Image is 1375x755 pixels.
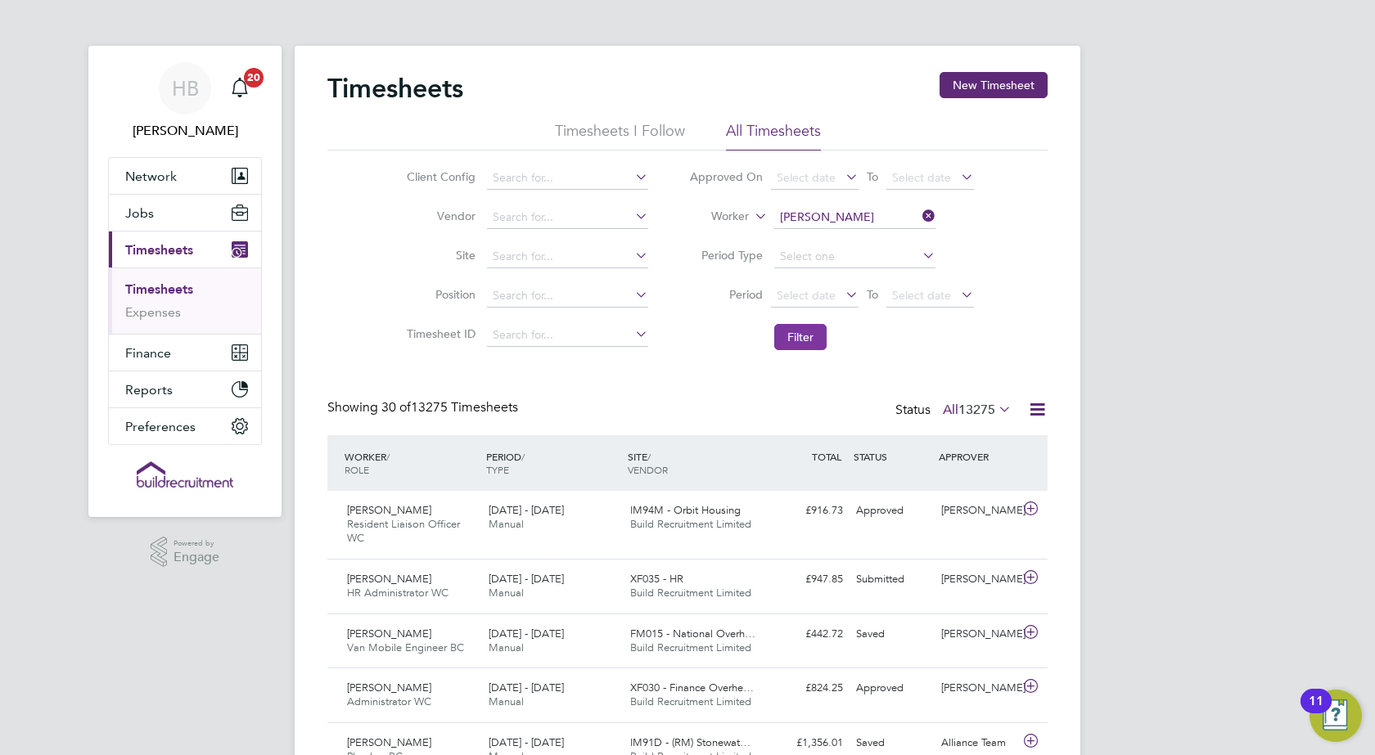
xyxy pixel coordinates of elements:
span: Manual [489,694,524,708]
label: Period Type [689,248,763,263]
label: All [943,402,1012,418]
span: IM94M - Orbit Housing [630,503,741,517]
span: ROLE [345,463,369,476]
a: Expenses [125,304,181,320]
span: [DATE] - [DATE] [489,572,564,586]
span: Jobs [125,205,154,221]
div: [PERSON_NAME] [935,497,1020,524]
label: Client Config [402,169,476,184]
button: Network [109,158,261,194]
label: Vendor [402,209,476,223]
span: Hayley Barrance [108,121,262,141]
div: £947.85 [764,566,850,593]
span: XF030 - Finance Overhe… [630,681,754,694]
span: Timesheets [125,242,193,258]
span: Select date [892,170,951,185]
span: / [521,450,525,463]
span: VENDOR [628,463,668,476]
span: Preferences [125,419,196,434]
span: XF035 - HR [630,572,683,586]
input: Search for... [487,206,648,229]
span: Manual [489,640,524,654]
div: Approved [850,497,935,524]
div: £442.72 [764,621,850,648]
input: Search for... [487,167,648,190]
span: HR Administrator WC [347,586,449,600]
span: [DATE] - [DATE] [489,503,564,517]
span: Build Recruitment Limited [630,694,751,708]
button: Preferences [109,408,261,444]
input: Search for... [774,206,935,229]
span: Powered by [174,537,219,551]
span: 20 [244,68,264,88]
span: Build Recruitment Limited [630,640,751,654]
span: [PERSON_NAME] [347,627,431,640]
a: 20 [223,62,256,115]
label: Period [689,287,763,302]
div: [PERSON_NAME] [935,621,1020,648]
button: Reports [109,371,261,407]
a: Go to home page [108,461,262,488]
div: £824.25 [764,675,850,702]
span: Finance [125,345,171,361]
button: Open Resource Center, 11 new notifications [1310,690,1362,742]
button: Finance [109,335,261,371]
span: [PERSON_NAME] [347,735,431,749]
li: All Timesheets [726,121,821,151]
span: Build Recruitment Limited [630,586,751,600]
span: Resident Liaison Officer WC [347,517,460,545]
span: Manual [489,586,524,600]
span: 13275 [958,402,995,418]
img: buildrec-logo-retina.png [137,461,233,488]
span: FM015 - National Overh… [630,627,755,640]
div: STATUS [850,442,935,471]
span: Select date [777,170,836,185]
span: [PERSON_NAME] [347,572,431,586]
div: Submitted [850,566,935,593]
li: Timesheets I Follow [555,121,685,151]
div: [PERSON_NAME] [935,675,1020,702]
h2: Timesheets [327,72,463,105]
input: Search for... [487,324,648,347]
span: [DATE] - [DATE] [489,735,564,749]
span: [DATE] - [DATE] [489,627,564,640]
input: Search for... [487,245,648,268]
span: 30 of [381,399,411,416]
span: To [862,284,883,305]
button: New Timesheet [940,72,1048,98]
span: TYPE [486,463,509,476]
div: £916.73 [764,497,850,524]
button: Filter [774,324,827,350]
span: / [386,450,390,463]
span: Select date [892,288,951,303]
span: Engage [174,551,219,564]
span: [DATE] - [DATE] [489,681,564,694]
button: Jobs [109,195,261,231]
nav: Main navigation [88,46,282,517]
span: Build Recruitment Limited [630,517,751,531]
span: / [647,450,651,463]
input: Search for... [487,285,648,308]
span: 13275 Timesheets [381,399,518,416]
div: Showing [327,399,521,416]
div: [PERSON_NAME] [935,566,1020,593]
label: Worker [675,209,749,225]
button: Timesheets [109,231,261,267]
span: [PERSON_NAME] [347,681,431,694]
div: Saved [850,621,935,648]
div: PERIOD [482,442,624,484]
span: Network [125,169,177,184]
label: Approved On [689,169,763,184]
span: To [862,166,883,187]
input: Select one [774,245,935,268]
span: Select date [777,288,836,303]
div: SITE [624,442,765,484]
a: Timesheets [125,281,193,297]
a: Powered byEngage [151,537,220,568]
div: Status [895,399,1015,422]
div: Approved [850,675,935,702]
label: Position [402,287,476,302]
span: TOTAL [812,450,841,463]
span: Manual [489,517,524,531]
span: Administrator WC [347,694,431,708]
